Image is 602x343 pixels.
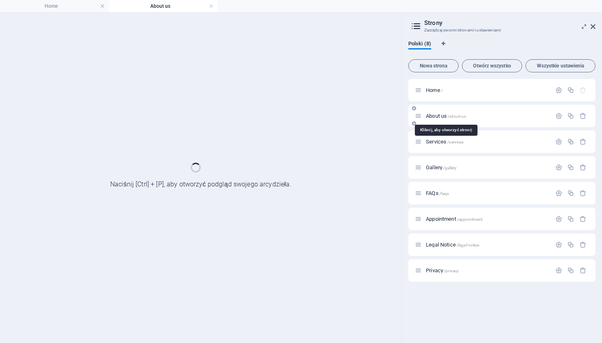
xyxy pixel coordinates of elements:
[579,87,586,94] div: Strony startowej nie można usunąć
[555,138,562,145] div: Ustawienia
[457,243,480,247] span: /legal-notice
[579,190,586,197] div: Usuń
[567,138,574,145] div: Duplikuj
[408,39,431,50] span: Polski (8)
[579,112,586,119] div: Usuń
[567,267,574,274] div: Duplikuj
[426,242,479,248] span: Kliknij, aby otworzyć stronę
[567,190,574,197] div: Duplikuj
[555,267,562,274] div: Ustawienia
[579,164,586,171] div: Usuń
[426,267,459,274] span: Kliknij, aby otworzyć stronę
[423,268,551,273] div: Privacy/privacy
[555,112,562,119] div: Ustawienia
[109,2,218,11] h4: About us
[412,63,455,68] span: Nowa strona
[423,165,551,170] div: Gallery/gallery
[579,267,586,274] div: Usuń
[441,88,443,93] span: /
[426,190,449,196] span: Kliknij, aby otworzyć stronę
[448,114,466,119] span: /about-us
[426,113,466,119] span: About us
[579,241,586,248] div: Usuń
[555,87,562,94] div: Ustawienia
[579,138,586,145] div: Usuń
[555,164,562,171] div: Ustawienia
[567,87,574,94] div: Duplikuj
[462,59,522,72] button: Otwórz wszystko
[408,40,595,56] div: Zakładki językowe
[424,27,579,34] h3: Zarządzaj swoimi stronami i ustawieniami
[423,191,551,196] div: FAQs/faqs
[567,241,574,248] div: Duplikuj
[567,164,574,171] div: Duplikuj
[447,140,464,144] span: /services
[408,59,459,72] button: Nowa strona
[423,139,551,144] div: Services/services
[423,242,551,247] div: Legal Notice/legal-notice
[439,191,449,196] span: /faqs
[423,113,551,119] div: About us/about-us
[444,269,459,273] span: /privacy
[466,63,518,68] span: Otwórz wszystko
[567,215,574,222] div: Duplikuj
[443,166,457,170] span: /gallery
[426,139,464,145] span: Kliknij, aby otworzyć stronę
[567,112,574,119] div: Duplikuj
[426,87,443,93] span: Kliknij, aby otworzyć stronę
[426,164,457,170] span: Kliknij, aby otworzyć stronę
[555,215,562,222] div: Ustawienia
[525,59,595,72] button: Wszystkie ustawienia
[424,19,595,27] h2: Strony
[529,63,592,68] span: Wszystkie ustawienia
[579,215,586,222] div: Usuń
[555,241,562,248] div: Ustawienia
[426,216,482,222] span: Kliknij, aby otworzyć stronę
[457,217,483,222] span: /appointment
[423,87,551,93] div: Home/
[423,216,551,222] div: Appointment/appointment
[555,190,562,197] div: Ustawienia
